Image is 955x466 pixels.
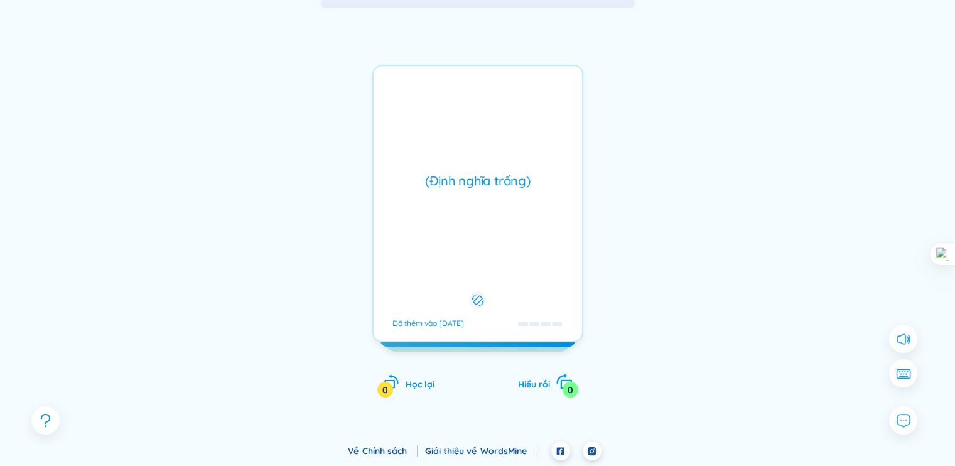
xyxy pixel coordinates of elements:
font: WordsMine [480,445,527,457]
font: Đã thêm vào [DATE] [392,318,464,328]
span: xoay trái [384,374,399,389]
a: Chính sách [362,445,418,457]
font: Học lại [406,379,434,390]
font: Chính sách [362,445,407,457]
font: Về [348,445,359,457]
button: câu hỏi [31,406,60,435]
font: 0 [382,384,388,396]
font: Hiểu rồi [518,379,550,390]
font: 0 [568,384,573,396]
font: (Định nghĩa trống) [425,173,530,188]
a: WordsMine [480,445,537,457]
span: xoay phải [555,373,573,391]
font: Giới thiệu về [425,445,477,457]
span: câu hỏi [38,413,53,428]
